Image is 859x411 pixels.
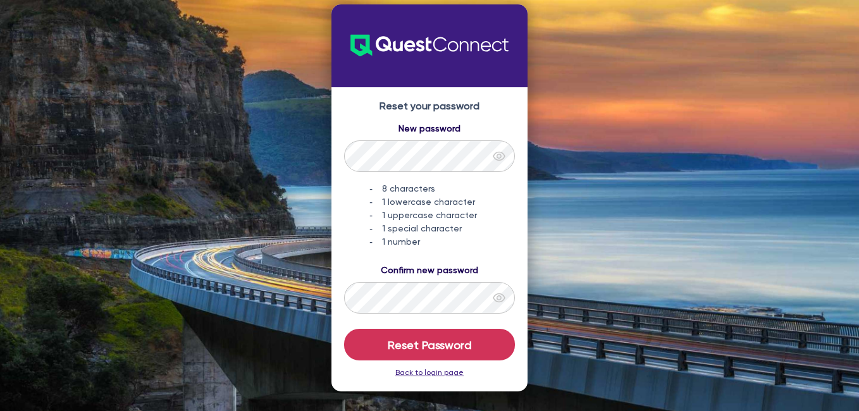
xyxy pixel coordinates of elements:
li: 1 lowercase character [369,195,515,209]
label: New password [399,122,460,135]
h4: Reset your password [344,100,515,112]
li: 1 special character [369,222,515,235]
label: Confirm new password [381,264,478,277]
li: 1 uppercase character [369,209,515,222]
span: eye [493,291,505,304]
button: Reset Password [344,329,515,360]
li: 1 number [369,235,515,248]
span: eye [493,150,505,163]
a: Back to login page [395,368,464,377]
img: QuestConnect-Logo-new.701b7011.svg [350,12,509,79]
li: 8 characters [369,182,515,195]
